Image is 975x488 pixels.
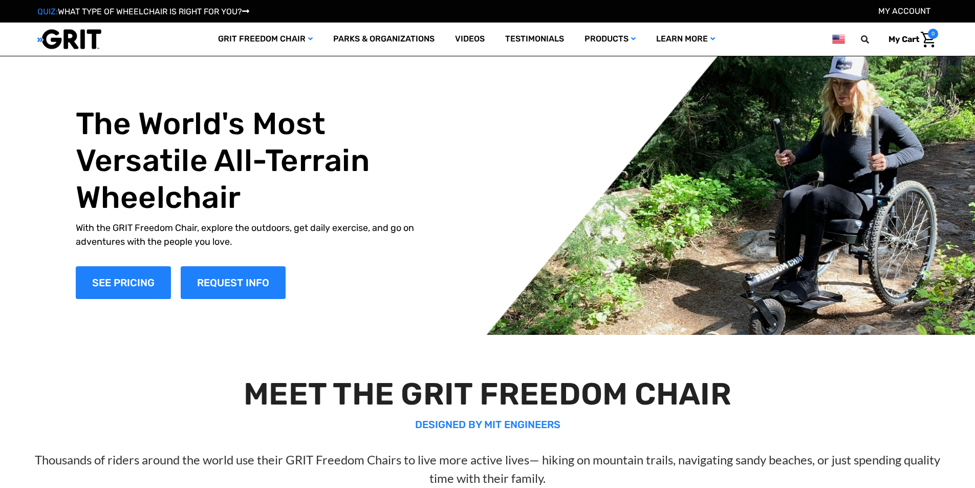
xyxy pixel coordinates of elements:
a: Learn More [646,23,725,56]
a: QUIZ:WHAT TYPE OF WHEELCHAIR IS RIGHT FOR YOU? [37,7,249,16]
p: Thousands of riders around the world use their GRIT Freedom Chairs to live more active lives— hik... [25,451,951,487]
img: GRIT All-Terrain Wheelchair and Mobility Equipment [37,29,101,50]
a: GRIT Freedom Chair [208,23,323,56]
span: My Cart [889,34,919,44]
a: Account [878,6,930,16]
a: Slide number 1, Request Information [181,266,286,299]
a: Shop Now [76,266,171,299]
img: us.png [832,33,844,46]
a: Parks & Organizations [323,23,445,56]
h1: The World's Most Versatile All-Terrain Wheelchair [76,105,437,216]
a: Cart with 0 items [881,29,938,50]
span: QUIZ: [37,7,58,16]
span: 0 [928,29,938,39]
a: Products [574,23,646,56]
h2: MEET THE GRIT FREEDOM CHAIR [25,376,951,413]
a: Testimonials [495,23,574,56]
input: Search [865,29,881,50]
img: Cart [921,32,936,48]
p: DESIGNED BY MIT ENGINEERS [25,417,951,432]
a: Videos [445,23,495,56]
p: With the GRIT Freedom Chair, explore the outdoors, get daily exercise, and go on adventures with ... [76,221,437,249]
